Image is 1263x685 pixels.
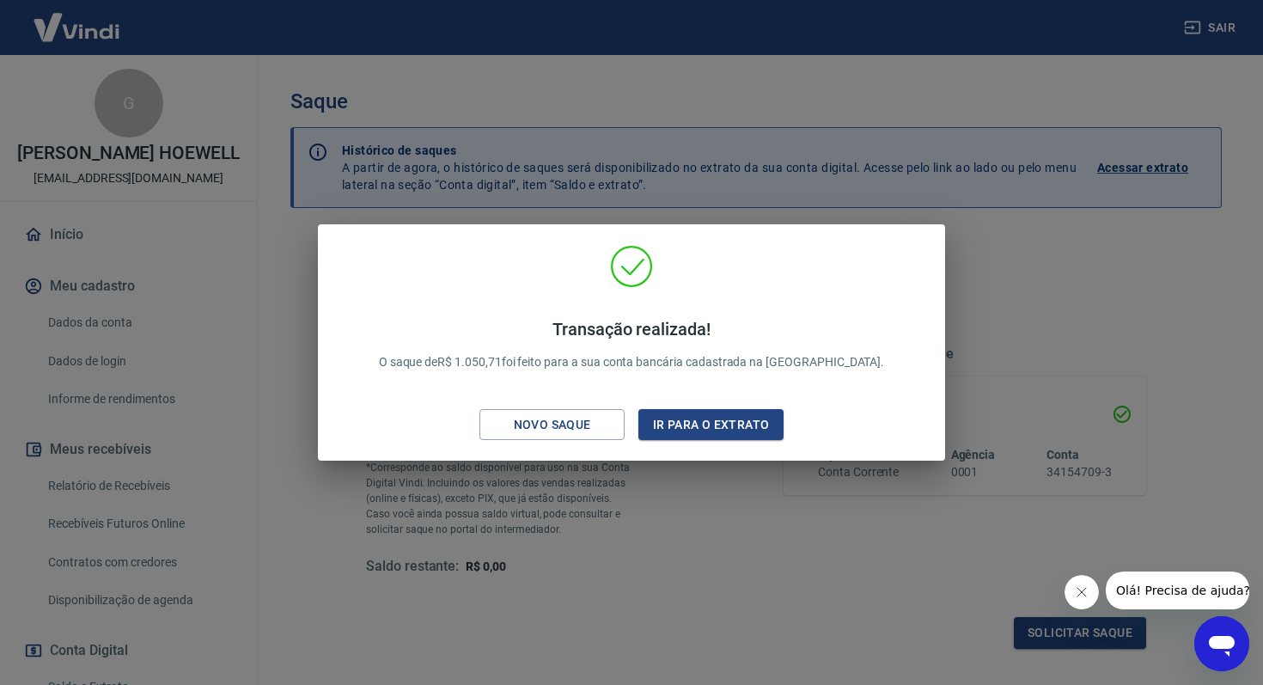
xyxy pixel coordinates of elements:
[10,12,144,26] span: Olá! Precisa de ajuda?
[479,409,625,441] button: Novo saque
[379,319,885,371] p: O saque de R$ 1.050,71 foi feito para a sua conta bancária cadastrada na [GEOGRAPHIC_DATA].
[1194,616,1249,671] iframe: Botão para abrir a janela de mensagens
[1106,572,1249,609] iframe: Mensagem da empresa
[638,409,784,441] button: Ir para o extrato
[1065,575,1099,609] iframe: Fechar mensagem
[493,414,612,436] div: Novo saque
[379,319,885,339] h4: Transação realizada!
